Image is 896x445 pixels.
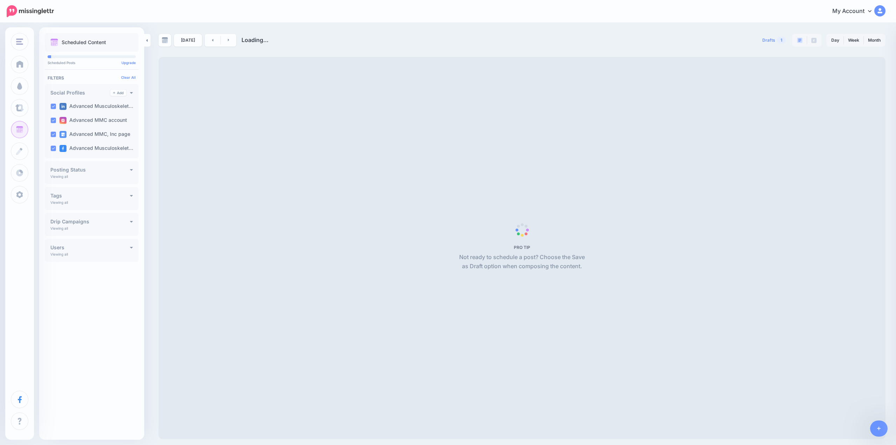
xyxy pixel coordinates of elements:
[59,103,133,110] label: Advanced Musculoskelet…
[50,90,110,95] h4: Social Profiles
[110,90,126,96] a: Add
[864,35,885,46] a: Month
[456,253,588,271] p: Not ready to schedule a post? Choose the Save as Draft option when composing the content.
[50,167,130,172] h4: Posting Status
[7,5,54,17] img: Missinglettr
[16,39,23,45] img: menu.png
[62,40,106,45] p: Scheduled Content
[48,61,136,64] p: Scheduled Posts
[827,35,843,46] a: Day
[59,117,127,124] label: Advanced MMC account
[50,226,68,230] p: Viewing all
[48,75,136,81] h4: Filters
[162,37,168,43] img: calendar-grey-darker.png
[121,61,136,65] a: Upgrade
[758,34,790,47] a: Drafts1
[825,3,885,20] a: My Account
[50,245,130,250] h4: Users
[59,145,66,152] img: facebook-square.png
[50,39,58,46] img: calendar.png
[174,34,202,47] a: [DATE]
[241,36,268,43] span: Loading...
[121,75,136,79] a: Clear All
[50,200,68,204] p: Viewing all
[797,37,803,43] img: paragraph-boxed.png
[844,35,863,46] a: Week
[59,117,66,124] img: instagram-square.png
[50,193,130,198] h4: Tags
[456,245,588,250] h5: PRO TIP
[50,174,68,179] p: Viewing all
[762,38,775,42] span: Drafts
[59,103,66,110] img: linkedin-square.png
[50,252,68,256] p: Viewing all
[59,131,130,138] label: Advanced MMC, Inc page
[59,145,133,152] label: Advanced Musculoskelet…
[777,37,786,43] span: 1
[59,131,66,138] img: google_business-square.png
[811,38,817,43] img: facebook-grey-square.png
[50,219,130,224] h4: Drip Campaigns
